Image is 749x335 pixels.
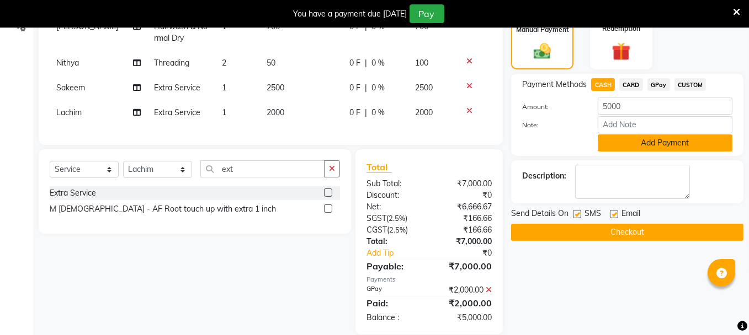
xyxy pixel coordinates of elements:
[267,83,284,93] span: 2500
[429,213,501,224] div: ₹166.66
[371,57,385,69] span: 0 %
[56,107,82,117] span: Lachim
[365,57,367,69] span: |
[358,284,429,296] div: GPay
[56,83,85,93] span: Sakeem
[621,208,640,221] span: Email
[429,178,501,190] div: ₹7,000.00
[415,107,433,117] span: 2000
[598,134,732,152] button: Add Payment
[429,201,501,213] div: ₹6,666.67
[294,8,407,20] div: You have a payment due [DATE]
[358,260,429,273] div: Payable:
[154,107,200,117] span: Extra Service
[56,58,79,68] span: Nithya
[647,78,670,91] span: GPay
[511,208,569,221] span: Send Details On
[358,213,429,224] div: ( )
[222,107,226,117] span: 1
[514,120,589,130] label: Note:
[358,296,429,310] div: Paid:
[358,201,429,213] div: Net:
[358,247,441,259] a: Add Tip
[522,79,587,90] span: Payment Methods
[222,83,226,93] span: 1
[222,58,226,68] span: 2
[441,247,500,259] div: ₹0
[366,161,392,173] span: Total
[358,190,429,201] div: Discount:
[358,178,429,190] div: Sub Total:
[267,58,275,68] span: 50
[371,82,385,94] span: 0 %
[358,236,429,247] div: Total:
[410,4,444,23] button: Pay
[522,170,566,182] div: Description:
[349,107,360,118] span: 0 F
[516,25,569,35] label: Manual Payment
[358,224,429,236] div: ( )
[674,78,706,91] span: CUSTOM
[429,260,501,273] div: ₹7,000.00
[415,83,433,93] span: 2500
[602,24,640,34] label: Redemption
[154,58,189,68] span: Threading
[429,296,501,310] div: ₹2,000.00
[267,107,284,117] span: 2000
[429,236,501,247] div: ₹7,000.00
[366,275,492,284] div: Payments
[358,312,429,323] div: Balance :
[429,190,501,201] div: ₹0
[591,78,615,91] span: CASH
[154,83,200,93] span: Extra Service
[598,98,732,115] input: Amount
[606,40,636,63] img: _gift.svg
[389,225,406,234] span: 2.5%
[366,225,387,235] span: CGST
[619,78,643,91] span: CARD
[200,160,325,177] input: Search or Scan
[50,203,276,215] div: M [DEMOGRAPHIC_DATA] - AF Root touch up with extra 1 inch
[415,58,428,68] span: 100
[429,224,501,236] div: ₹166.66
[429,284,501,296] div: ₹2,000.00
[585,208,601,221] span: SMS
[366,213,386,223] span: SGST
[349,82,360,94] span: 0 F
[365,82,367,94] span: |
[429,312,501,323] div: ₹5,000.00
[50,187,96,199] div: Extra Service
[528,41,556,62] img: _cash.svg
[365,107,367,118] span: |
[514,102,589,112] label: Amount:
[598,116,732,133] input: Add Note
[511,224,743,241] button: Checkout
[389,214,405,223] span: 2.5%
[371,107,385,118] span: 0 %
[349,57,360,69] span: 0 F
